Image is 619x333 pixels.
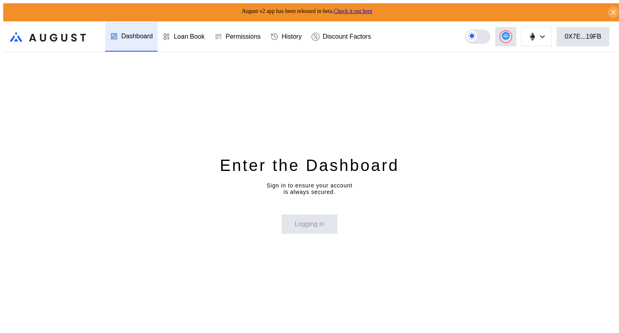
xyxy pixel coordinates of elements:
div: Permissions [226,33,261,40]
a: Dashboard [105,22,158,52]
div: Loan Book [174,33,205,40]
button: chain logo [521,27,552,46]
div: 0X7E...19FB [565,33,601,40]
button: 0X7E...19FB [557,27,609,46]
img: chain logo [528,32,537,41]
div: Enter the Dashboard [220,155,399,176]
a: Permissions [210,22,266,52]
a: Check it out here [334,8,372,14]
div: Sign in to ensure your account is always secured. [266,182,352,195]
a: Discount Factors [307,22,376,52]
span: August v2 app has been released in beta. [242,8,372,14]
a: History [266,22,307,52]
div: Dashboard [121,33,153,40]
div: History [282,33,302,40]
button: Logging in [282,214,337,234]
div: Discount Factors [323,33,371,40]
a: Loan Book [158,22,210,52]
